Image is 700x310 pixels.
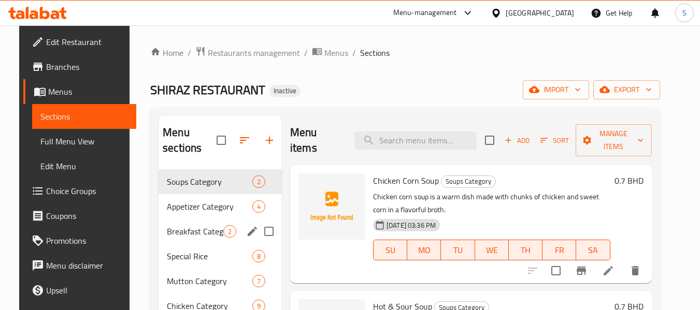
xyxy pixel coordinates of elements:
[224,227,236,237] span: 2
[531,83,581,96] span: import
[509,240,542,260] button: TH
[513,243,538,258] span: TH
[195,46,300,60] a: Restaurants management
[40,160,128,172] span: Edit Menu
[378,243,403,258] span: SU
[245,224,260,239] button: edit
[542,240,576,260] button: FR
[602,264,615,277] a: Edit menu item
[46,259,128,272] span: Menu disclaimer
[210,129,232,151] span: Select all sections
[445,243,470,258] span: TU
[501,132,534,149] button: Add
[23,54,136,79] a: Branches
[232,128,257,153] span: Sort sections
[584,127,644,153] span: Manage items
[503,135,531,146] span: Add
[167,175,252,188] span: Soups Category
[304,47,308,59] li: /
[373,240,407,260] button: SU
[252,275,265,287] div: items
[252,250,265,262] div: items
[46,210,128,222] span: Coupons
[46,185,128,197] span: Choice Groups
[540,135,569,146] span: Sort
[23,79,136,104] a: Menus
[48,85,128,98] span: Menus
[547,243,572,258] span: FR
[163,125,217,156] h2: Menu sections
[352,47,356,59] li: /
[393,7,457,19] div: Menu-management
[167,200,252,213] span: Appetizer Category
[593,80,660,99] button: export
[252,175,265,188] div: items
[23,228,136,253] a: Promotions
[167,225,223,238] span: Breakfast Category
[150,47,183,59] a: Home
[208,47,300,59] span: Restaurants management
[159,219,282,244] div: Breakfast Category2edit
[441,240,475,260] button: TU
[580,243,606,258] span: SA
[188,47,191,59] li: /
[269,86,301,95] span: Inactive
[441,175,495,187] span: Soups Category
[23,179,136,203] a: Choice Groups
[23,253,136,278] a: Menu disclaimer
[407,240,441,260] button: MO
[382,220,440,230] span: [DATE] 03:36 PM
[545,260,567,282] span: Select to update
[506,7,574,19] div: [GEOGRAPHIC_DATA]
[411,243,437,258] span: MO
[354,131,477,150] input: search
[159,244,282,269] div: Special Rice8
[167,275,252,287] span: Mutton Category
[312,46,348,60] a: Menus
[32,129,136,154] a: Full Menu View
[23,29,136,54] a: Edit Restaurant
[523,80,589,99] button: import
[623,258,648,283] button: delete
[159,169,282,194] div: Soups Category2
[576,240,610,260] button: SA
[253,276,265,286] span: 7
[46,284,128,297] span: Upsell
[538,132,572,149] button: Sort
[23,203,136,228] a: Coupons
[569,258,594,283] button: Branch-specific-item
[40,135,128,147] span: Full Menu View
[479,129,501,151] span: Select section
[324,47,348,59] span: Menus
[290,125,342,156] h2: Menu items
[46,36,128,48] span: Edit Restaurant
[40,110,128,123] span: Sections
[253,252,265,261] span: 8
[682,7,687,19] span: S
[479,243,505,258] span: WE
[269,85,301,97] div: Inactive
[159,194,282,219] div: Appetizer Category4
[253,202,265,212] span: 4
[441,175,496,188] div: Soups Category
[360,47,390,59] span: Sections
[257,128,282,153] button: Add section
[46,61,128,73] span: Branches
[373,173,439,188] span: Chicken Corn Soup
[602,83,652,96] span: export
[373,190,610,216] p: Chicken corn soup is a warm dish made with chunks of chicken and sweet corn in a flavorful broth.
[23,278,136,303] a: Upsell
[534,132,576,149] span: Sort items
[150,78,265,101] span: SHIRAZ RESTAURANT
[46,234,128,247] span: Promotions
[252,200,265,213] div: items
[32,104,136,129] a: Sections
[576,124,652,156] button: Manage items
[475,240,509,260] button: WE
[167,250,252,262] span: Special Rice
[298,173,365,240] img: Chicken Corn Soup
